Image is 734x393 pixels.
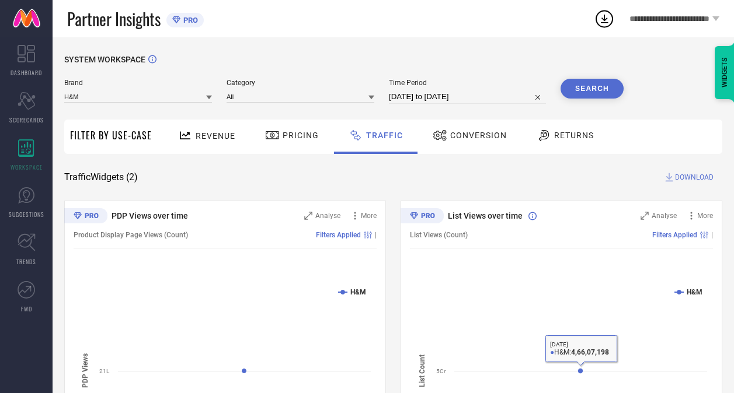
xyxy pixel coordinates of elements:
span: Category [227,79,374,87]
span: Conversion [450,131,507,140]
span: Filter By Use-Case [70,128,152,142]
span: Analyse [315,212,340,220]
text: 21L [99,368,110,374]
span: Analyse [652,212,677,220]
span: Revenue [196,131,235,141]
span: Filters Applied [652,231,697,239]
span: Returns [554,131,594,140]
span: More [697,212,713,220]
text: 5Cr [436,368,446,374]
span: More [361,212,377,220]
span: SUGGESTIONS [9,210,44,219]
span: Time Period [389,79,546,87]
span: SYSTEM WORKSPACE [64,55,145,64]
span: Filters Applied [316,231,361,239]
span: Pricing [283,131,319,140]
button: Search [561,79,624,99]
svg: Zoom [304,212,312,220]
input: Select time period [389,90,546,104]
div: Open download list [594,8,615,29]
span: DASHBOARD [11,68,42,77]
span: List Views over time [448,211,523,220]
text: H&M [687,288,702,296]
span: Traffic Widgets ( 2 ) [64,171,138,183]
div: Premium [64,208,107,226]
span: DOWNLOAD [675,171,714,183]
svg: Zoom [641,212,649,220]
span: PRO [180,16,198,24]
div: Premium [401,208,444,226]
span: SCORECARDS [9,115,44,124]
span: FWD [21,304,32,313]
span: | [711,231,713,239]
tspan: PDP Views [81,353,89,388]
span: PDP Views over time [112,211,188,220]
span: List Views (Count) [410,231,468,239]
span: | [375,231,377,239]
span: Product Display Page Views (Count) [74,231,188,239]
tspan: List Count [418,355,426,387]
span: Brand [64,79,212,87]
span: Traffic [366,131,403,140]
span: TRENDS [16,257,36,266]
span: WORKSPACE [11,163,43,171]
span: Partner Insights [67,7,161,31]
text: H&M [350,288,366,296]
